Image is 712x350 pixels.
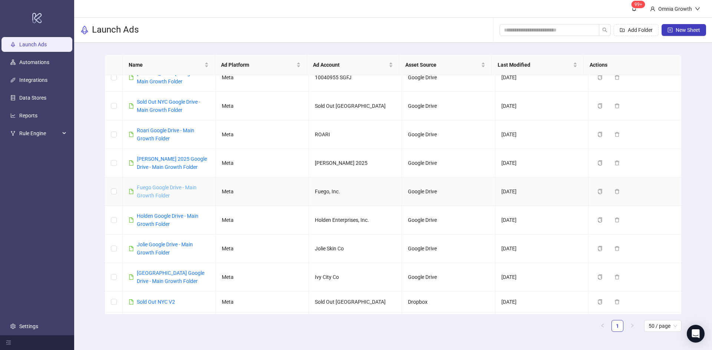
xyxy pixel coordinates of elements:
[309,234,402,263] td: Jolie Skin Co
[498,61,572,69] span: Last Modified
[19,59,49,65] a: Automations
[495,92,589,120] td: [DATE]
[602,27,607,33] span: search
[123,55,215,75] th: Name
[405,61,479,69] span: Asset Source
[695,6,700,11] span: down
[495,206,589,234] td: [DATE]
[402,120,495,149] td: Google Drive
[129,61,203,69] span: Name
[614,189,620,194] span: delete
[19,77,47,83] a: Integrations
[10,131,16,136] span: fork
[309,63,402,92] td: 10040955 SGFJ
[137,270,204,284] a: [GEOGRAPHIC_DATA] Google Drive - Main Growth Folder
[137,299,175,305] a: Sold Out NYC V2
[137,156,207,170] a: [PERSON_NAME] 2025 Google Drive - Main Growth Folder
[402,291,495,313] td: Dropbox
[614,246,620,251] span: delete
[495,263,589,291] td: [DATE]
[495,313,589,334] td: [DATE]
[309,149,402,177] td: [PERSON_NAME] 2025
[597,103,603,109] span: copy
[216,291,309,313] td: Meta
[215,55,307,75] th: Ad Platform
[216,63,309,92] td: Meta
[129,299,134,304] span: file
[137,241,193,256] a: Jolie Google Drive - Main Growth Folder
[402,263,495,291] td: Google Drive
[597,75,603,80] span: copy
[630,323,634,328] span: right
[614,217,620,223] span: delete
[614,274,620,280] span: delete
[632,1,645,8] sup: 111
[597,132,603,137] span: copy
[92,24,139,36] h3: Launch Ads
[129,132,134,137] span: file
[612,320,623,332] li: 1
[612,320,623,331] a: 1
[492,55,584,75] th: Last Modified
[309,291,402,313] td: Sold Out [GEOGRAPHIC_DATA]
[216,177,309,206] td: Meta
[597,160,603,166] span: copy
[129,274,134,280] span: file
[216,234,309,263] td: Meta
[597,320,609,332] li: Previous Page
[402,63,495,92] td: Google Drive
[597,299,603,304] span: copy
[626,320,638,332] li: Next Page
[495,63,589,92] td: [DATE]
[137,127,194,141] a: Roari Google Drive - Main Growth Folder
[614,24,659,36] button: Add Folder
[495,234,589,263] td: [DATE]
[216,263,309,291] td: Meta
[399,55,492,75] th: Asset Source
[495,291,589,313] td: [DATE]
[309,206,402,234] td: Holden Enterprises, Inc.
[137,99,200,113] a: Sold Out NYC Google Drive - Main Growth Folder
[614,103,620,109] span: delete
[649,320,677,331] span: 50 / page
[402,206,495,234] td: Google Drive
[597,189,603,194] span: copy
[221,61,295,69] span: Ad Platform
[644,320,682,332] div: Page Size
[216,92,309,120] td: Meta
[307,55,399,75] th: Ad Account
[216,149,309,177] td: Meta
[309,313,402,334] td: Sold Out [GEOGRAPHIC_DATA]
[495,149,589,177] td: [DATE]
[309,263,402,291] td: Ivy City Co
[19,41,47,47] a: Launch Ads
[620,27,625,33] span: folder-add
[137,213,198,227] a: Holden Google Drive - Main Growth Folder
[402,313,495,334] td: Dropbox
[676,27,700,33] span: New Sheet
[80,26,89,34] span: rocket
[137,184,197,199] a: Fuego Google Drive - Main Growth Folder
[597,320,609,332] button: left
[632,6,637,11] span: bell
[216,120,309,149] td: Meta
[614,299,620,304] span: delete
[309,177,402,206] td: Fuego, Inc.
[597,274,603,280] span: copy
[129,217,134,223] span: file
[309,92,402,120] td: Sold Out [GEOGRAPHIC_DATA]
[614,160,620,166] span: delete
[129,103,134,109] span: file
[495,177,589,206] td: [DATE]
[129,189,134,194] span: file
[19,95,46,101] a: Data Stores
[402,149,495,177] td: Google Drive
[584,55,676,75] th: Actions
[687,325,705,343] div: Open Intercom Messenger
[402,177,495,206] td: Google Drive
[495,120,589,149] td: [DATE]
[216,206,309,234] td: Meta
[628,27,653,33] span: Add Folder
[662,24,706,36] button: New Sheet
[626,320,638,332] button: right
